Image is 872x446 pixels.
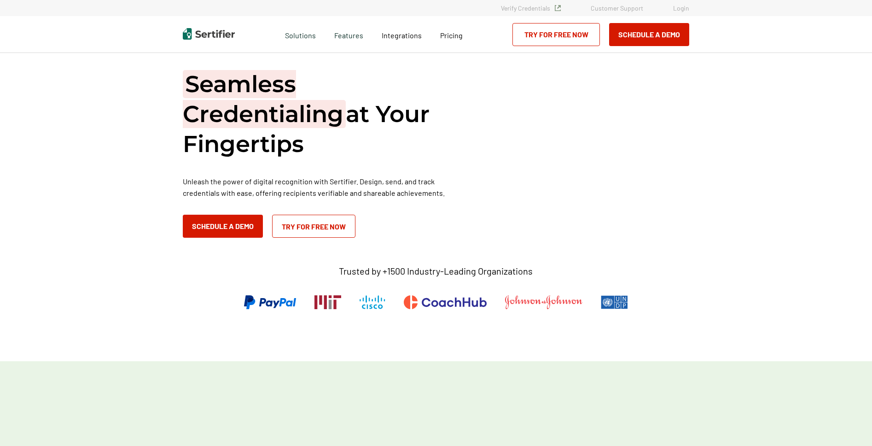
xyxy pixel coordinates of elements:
[440,29,463,40] a: Pricing
[314,295,341,309] img: Massachusetts Institute of Technology
[285,29,316,40] span: Solutions
[183,70,346,128] span: Seamless Credentialing
[244,295,296,309] img: PayPal
[360,295,385,309] img: Cisco
[501,4,561,12] a: Verify Credentials
[183,176,459,199] p: Unleash the power of digital recognition with Sertifier. Design, send, and track credentials with...
[601,295,628,309] img: UNDP
[272,215,355,238] a: Try for Free Now
[512,23,600,46] a: Try for Free Now
[339,265,533,277] p: Trusted by +1500 Industry-Leading Organizations
[591,4,643,12] a: Customer Support
[440,31,463,40] span: Pricing
[555,5,561,11] img: Verified
[334,29,363,40] span: Features
[505,295,582,309] img: Johnson & Johnson
[382,29,422,40] a: Integrations
[183,28,235,40] img: Sertifier | Digital Credentialing Platform
[673,4,689,12] a: Login
[404,295,487,309] img: CoachHub
[382,31,422,40] span: Integrations
[183,69,459,159] h1: at Your Fingertips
